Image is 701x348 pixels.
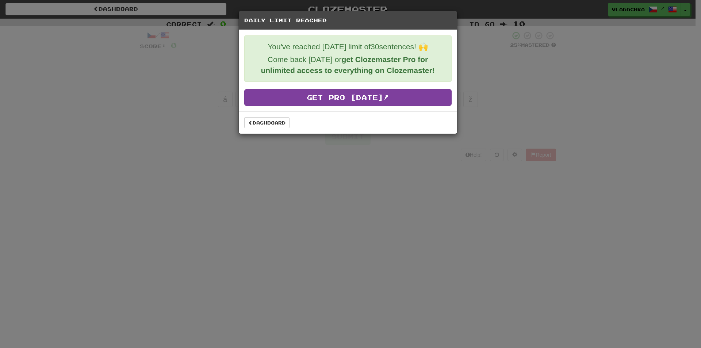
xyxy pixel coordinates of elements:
a: Dashboard [244,117,290,128]
a: Get Pro [DATE]! [244,89,452,106]
strong: get Clozemaster Pro for unlimited access to everything on Clozemaster! [261,55,434,74]
h5: Daily Limit Reached [244,17,452,24]
p: Come back [DATE] or [250,54,446,76]
p: You've reached [DATE] limit of 30 sentences! 🙌 [250,41,446,52]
